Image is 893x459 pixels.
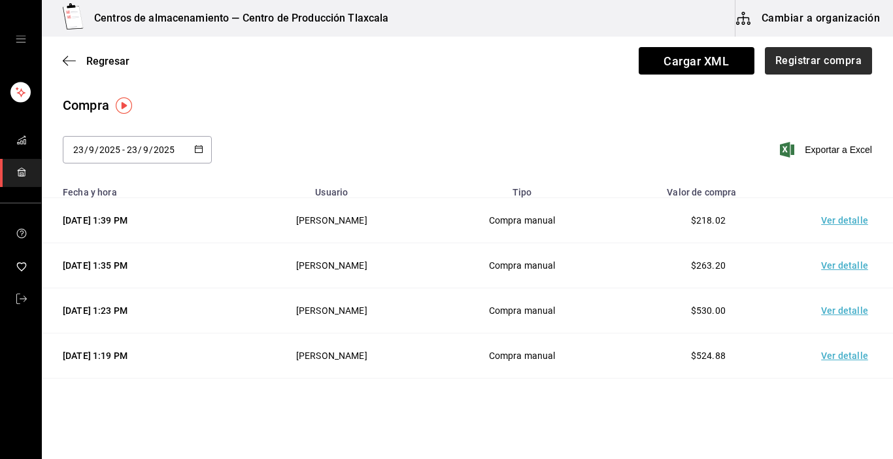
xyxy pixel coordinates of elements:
span: / [95,144,99,155]
input: Year [99,144,121,155]
div: [DATE] 1:23 PM [63,304,218,317]
span: Regresar [86,55,129,67]
input: Month [88,144,95,155]
td: Compra manual [429,333,615,379]
td: Ver detalle [801,379,893,424]
span: / [138,144,142,155]
div: [DATE] 1:35 PM [63,259,218,272]
td: Compra manual [429,243,615,288]
input: Year [153,144,175,155]
th: Tipo [429,179,615,198]
td: Ver detalle [801,333,893,379]
td: Ver detalle [801,243,893,288]
div: [DATE] 1:39 PM [63,214,218,227]
td: Ver detalle [801,198,893,243]
td: [PERSON_NAME] [234,243,429,288]
th: Fecha y hora [42,179,234,198]
input: Month [143,144,149,155]
div: Compra [63,95,109,115]
span: $263.20 [691,260,726,271]
img: Tooltip marker [116,97,132,114]
td: [PERSON_NAME] [234,333,429,379]
td: Compra manual [429,198,615,243]
span: / [84,144,88,155]
span: - [122,144,125,155]
th: Usuario [234,179,429,198]
button: Registrar compra [765,47,872,75]
span: $524.88 [691,350,726,361]
span: Cargar XML [639,47,754,75]
button: Regresar [63,55,129,67]
h3: Centros de almacenamiento — Centro de Producción Tlaxcala [84,10,389,26]
input: Day [73,144,84,155]
button: open drawer [16,34,26,44]
td: Compra manual [429,288,615,333]
button: Exportar a Excel [783,142,872,158]
td: [PERSON_NAME] [234,288,429,333]
th: Valor de compra [615,179,801,198]
span: / [149,144,153,155]
input: Day [126,144,138,155]
td: Compra manual [429,379,615,424]
span: $218.02 [691,215,726,226]
div: [DATE] 1:19 PM [63,349,218,362]
td: [PERSON_NAME] [234,379,429,424]
td: Ver detalle [801,288,893,333]
td: [PERSON_NAME] [234,198,429,243]
span: $530.00 [691,305,726,316]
